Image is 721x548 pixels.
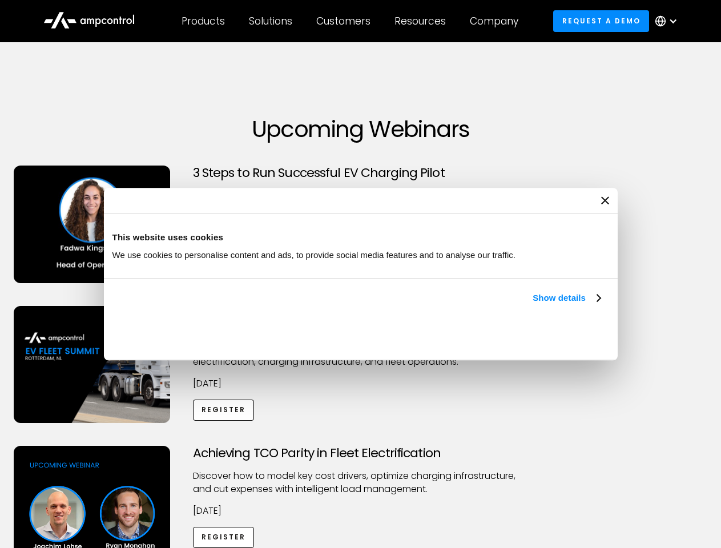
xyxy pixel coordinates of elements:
[601,196,609,204] button: Close banner
[112,231,609,244] div: This website uses cookies
[470,15,518,27] div: Company
[14,115,708,143] h1: Upcoming Webinars
[553,10,649,31] a: Request a demo
[193,470,529,495] p: Discover how to model key cost drivers, optimize charging infrastructure, and cut expenses with i...
[193,446,529,461] h3: Achieving TCO Parity in Fleet Electrification
[316,15,370,27] div: Customers
[193,505,529,517] p: [DATE]
[394,15,446,27] div: Resources
[249,15,292,27] div: Solutions
[182,15,225,27] div: Products
[533,291,600,305] a: Show details
[441,318,605,351] button: Okay
[193,166,529,180] h3: 3 Steps to Run Successful EV Charging Pilot
[193,400,255,421] a: Register
[193,377,529,390] p: [DATE]
[112,250,516,260] span: We use cookies to personalise content and ads, to provide social media features and to analyse ou...
[193,527,255,548] a: Register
